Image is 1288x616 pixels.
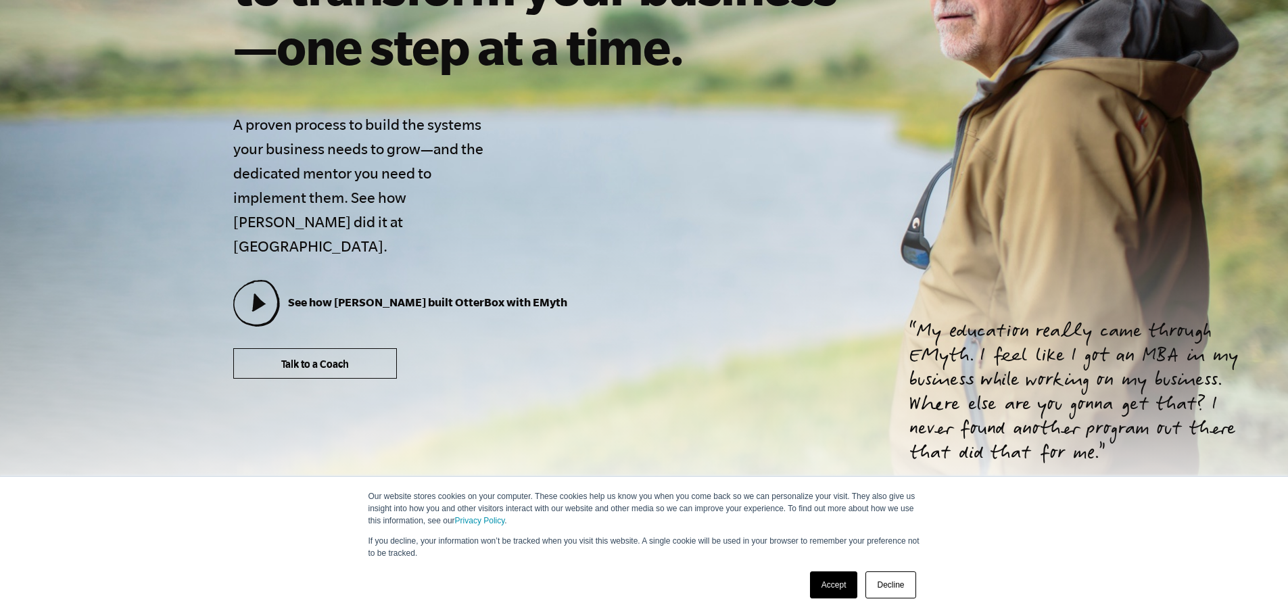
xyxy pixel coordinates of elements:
[865,571,915,598] a: Decline
[909,321,1256,467] p: My education really came through EMyth. I feel like I got an MBA in my business while working on ...
[368,535,920,559] p: If you decline, your information won’t be tracked when you visit this website. A single cookie wi...
[233,348,397,379] a: Talk to a Coach
[233,295,567,308] a: See how [PERSON_NAME] built OtterBox with EMyth
[810,571,858,598] a: Accept
[455,516,505,525] a: Privacy Policy
[281,358,349,370] span: Talk to a Coach
[233,112,493,258] h4: A proven process to build the systems your business needs to grow—and the dedicated mentor you ne...
[368,490,920,527] p: Our website stores cookies on your computer. These cookies help us know you when you come back so...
